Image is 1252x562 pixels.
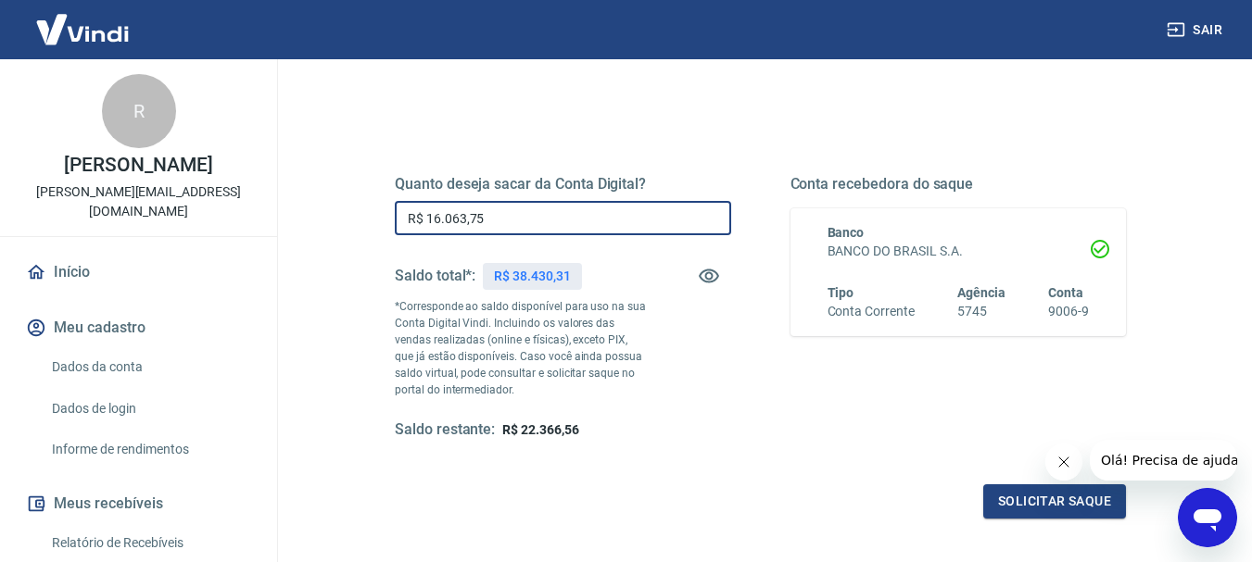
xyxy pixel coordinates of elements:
span: Banco [828,225,865,240]
p: [PERSON_NAME][EMAIL_ADDRESS][DOMAIN_NAME] [15,182,262,221]
span: R$ 22.366,56 [502,422,578,437]
h6: BANCO DO BRASIL S.A. [828,242,1090,261]
a: Informe de rendimentos [44,431,255,468]
a: Dados de login [44,390,255,428]
iframe: Fechar mensagem [1045,443,1082,481]
div: R [102,74,176,148]
a: Início [22,252,255,293]
h5: Conta recebedora do saque [790,175,1127,194]
h6: 5745 [957,302,1005,321]
p: R$ 38.430,31 [494,267,570,286]
iframe: Mensagem da empresa [1090,440,1237,481]
iframe: Botão para abrir a janela de mensagens [1178,488,1237,547]
img: Vindi [22,1,143,57]
h5: Saldo total*: [395,267,475,285]
button: Solicitar saque [983,484,1126,518]
h5: Quanto deseja sacar da Conta Digital? [395,175,731,194]
p: [PERSON_NAME] [64,156,212,175]
span: Tipo [828,285,854,300]
span: Olá! Precisa de ajuda? [11,13,156,28]
button: Meus recebíveis [22,483,255,524]
a: Dados da conta [44,348,255,386]
button: Meu cadastro [22,307,255,348]
span: Conta [1048,285,1083,300]
h6: Conta Corrente [828,302,915,321]
p: *Corresponde ao saldo disponível para uso na sua Conta Digital Vindi. Incluindo os valores das ve... [395,298,647,398]
h6: 9006-9 [1048,302,1089,321]
span: Agência [957,285,1005,300]
button: Sair [1163,13,1230,47]
a: Relatório de Recebíveis [44,524,255,562]
h5: Saldo restante: [395,420,495,440]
